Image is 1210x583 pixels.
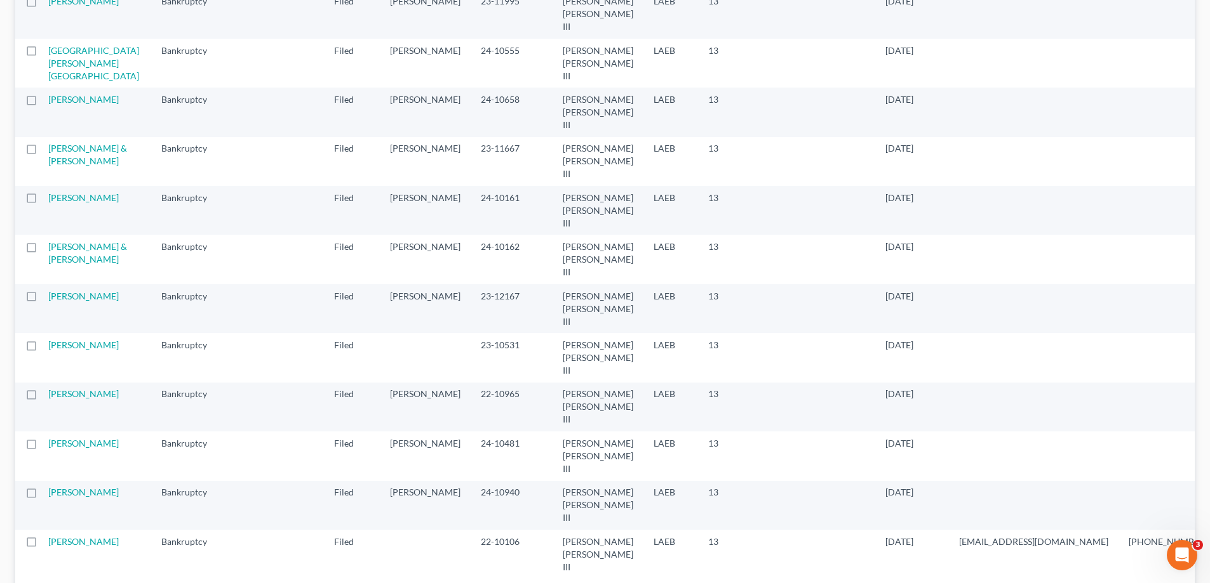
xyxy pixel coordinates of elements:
td: [PERSON_NAME] [PERSON_NAME] III [553,530,643,579]
td: LAEB [643,39,698,88]
td: LAEB [643,383,698,431]
td: Filed [324,333,380,382]
td: [DATE] [875,431,949,480]
td: LAEB [643,431,698,480]
td: 13 [698,333,762,382]
td: 13 [698,186,762,235]
td: Bankruptcy [151,431,231,480]
td: LAEB [643,137,698,186]
td: Bankruptcy [151,186,231,235]
td: [DATE] [875,88,949,136]
td: [DATE] [875,333,949,382]
a: [PERSON_NAME] & [PERSON_NAME] [48,241,127,265]
td: 13 [698,39,762,88]
td: Filed [324,431,380,480]
td: 13 [698,137,762,186]
td: Filed [324,186,380,235]
td: [PERSON_NAME] [380,481,471,530]
td: Bankruptcy [151,333,231,382]
td: Bankruptcy [151,383,231,431]
td: 23-10531 [471,333,553,382]
td: [DATE] [875,186,949,235]
td: 13 [698,235,762,284]
td: 23-11667 [471,137,553,186]
td: [DATE] [875,530,949,579]
td: 24-10940 [471,481,553,530]
td: Bankruptcy [151,88,231,136]
td: [PERSON_NAME] [380,186,471,235]
td: Bankruptcy [151,284,231,333]
td: Filed [324,530,380,579]
td: [PERSON_NAME] [PERSON_NAME] III [553,39,643,88]
td: 22-10965 [471,383,553,431]
td: Filed [324,481,380,530]
td: LAEB [643,530,698,579]
td: Filed [324,39,380,88]
a: [PERSON_NAME] [48,487,119,497]
td: [PERSON_NAME] [PERSON_NAME] III [553,383,643,431]
td: [PERSON_NAME] [PERSON_NAME] III [553,186,643,235]
td: 22-10106 [471,530,553,579]
td: [PERSON_NAME] [380,383,471,431]
td: 24-10658 [471,88,553,136]
td: [PERSON_NAME] [PERSON_NAME] III [553,481,643,530]
td: Bankruptcy [151,235,231,284]
td: 23-12167 [471,284,553,333]
td: [DATE] [875,383,949,431]
td: [DATE] [875,235,949,284]
td: [PERSON_NAME] [380,431,471,480]
a: [PERSON_NAME] [48,291,119,301]
td: [PERSON_NAME] [PERSON_NAME] III [553,333,643,382]
td: [DATE] [875,137,949,186]
td: Bankruptcy [151,530,231,579]
td: 24-10555 [471,39,553,88]
a: [PERSON_NAME] [48,438,119,449]
td: Filed [324,235,380,284]
iframe: Intercom live chat [1167,540,1197,570]
td: Bankruptcy [151,39,231,88]
td: [PERSON_NAME] [PERSON_NAME] III [553,431,643,480]
td: 13 [698,530,762,579]
td: [PERSON_NAME] [PERSON_NAME] III [553,235,643,284]
td: 13 [698,481,762,530]
td: LAEB [643,333,698,382]
pre: [PHONE_NUMBER] [1129,535,1207,548]
td: 24-10161 [471,186,553,235]
td: [DATE] [875,284,949,333]
td: LAEB [643,481,698,530]
td: LAEB [643,186,698,235]
td: 13 [698,284,762,333]
td: 24-10481 [471,431,553,480]
td: [PERSON_NAME] [380,137,471,186]
td: Filed [324,284,380,333]
td: LAEB [643,235,698,284]
a: [GEOGRAPHIC_DATA][PERSON_NAME][GEOGRAPHIC_DATA] [48,45,139,81]
td: [PERSON_NAME] [PERSON_NAME] III [553,137,643,186]
a: [PERSON_NAME] & [PERSON_NAME] [48,143,127,166]
span: 3 [1193,540,1203,550]
td: [PERSON_NAME] [PERSON_NAME] III [553,284,643,333]
td: 24-10162 [471,235,553,284]
a: [PERSON_NAME] [48,536,119,547]
a: [PERSON_NAME] [48,192,119,203]
td: [PERSON_NAME] [380,284,471,333]
td: [PERSON_NAME] [PERSON_NAME] III [553,88,643,136]
td: [DATE] [875,481,949,530]
td: Bankruptcy [151,481,231,530]
td: [DATE] [875,39,949,88]
td: Bankruptcy [151,137,231,186]
a: [PERSON_NAME] [48,94,119,105]
a: [PERSON_NAME] [48,388,119,399]
pre: [EMAIL_ADDRESS][DOMAIN_NAME] [959,535,1108,548]
td: LAEB [643,88,698,136]
td: 13 [698,88,762,136]
a: [PERSON_NAME] [48,339,119,350]
td: Filed [324,88,380,136]
td: LAEB [643,284,698,333]
td: 13 [698,431,762,480]
td: [PERSON_NAME] [380,235,471,284]
td: Filed [324,383,380,431]
td: [PERSON_NAME] [380,88,471,136]
td: [PERSON_NAME] [380,39,471,88]
td: Filed [324,137,380,186]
